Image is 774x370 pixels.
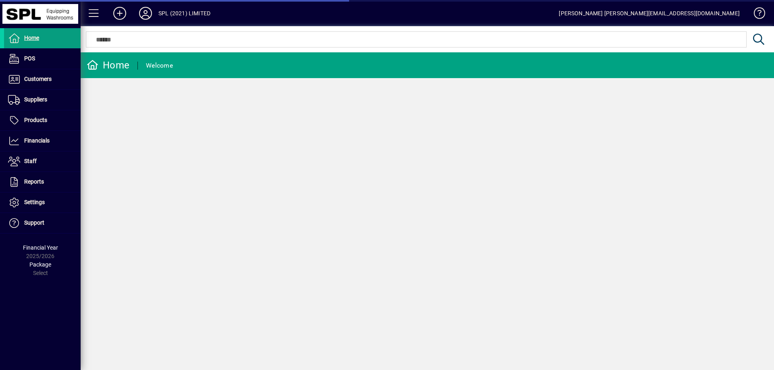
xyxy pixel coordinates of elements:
[107,6,133,21] button: Add
[24,76,52,82] span: Customers
[87,59,129,72] div: Home
[24,55,35,62] span: POS
[24,178,44,185] span: Reports
[24,199,45,205] span: Settings
[4,131,81,151] a: Financials
[29,261,51,268] span: Package
[559,7,740,20] div: [PERSON_NAME] [PERSON_NAME][EMAIL_ADDRESS][DOMAIN_NAME]
[133,6,158,21] button: Profile
[24,96,47,103] span: Suppliers
[748,2,764,28] a: Knowledge Base
[4,172,81,192] a: Reports
[24,35,39,41] span: Home
[24,158,37,164] span: Staff
[4,90,81,110] a: Suppliers
[24,137,50,144] span: Financials
[4,151,81,172] a: Staff
[4,69,81,89] a: Customers
[146,59,173,72] div: Welcome
[4,213,81,233] a: Support
[4,110,81,130] a: Products
[24,219,44,226] span: Support
[158,7,210,20] div: SPL (2021) LIMITED
[23,244,58,251] span: Financial Year
[4,192,81,213] a: Settings
[24,117,47,123] span: Products
[4,49,81,69] a: POS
